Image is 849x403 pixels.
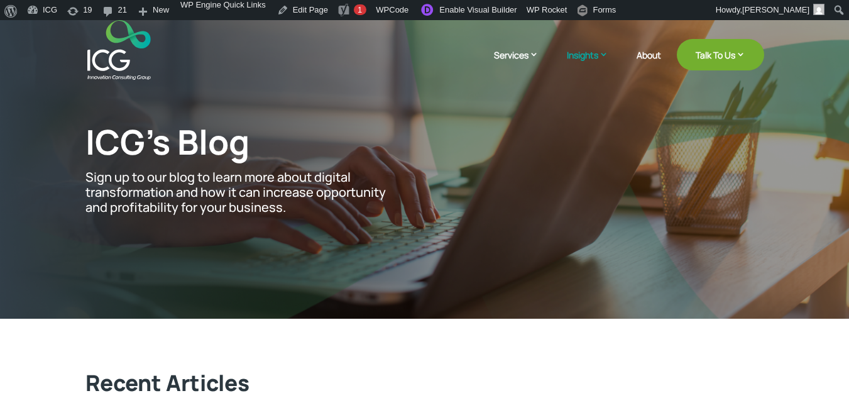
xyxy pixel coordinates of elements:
p: Sign up to our blog to learn more about digital transformation and how it can increase opportunit... [85,170,406,215]
img: ICG [87,20,151,80]
span: 21 [118,5,127,25]
h1: ICG’s Blog [85,121,406,168]
span: 1 [358,5,362,14]
a: Talk To Us [677,39,764,70]
h2: Recent Articles [85,370,764,402]
span: New [153,5,169,25]
a: Insights [567,48,621,80]
a: Services [494,48,551,80]
a: About [637,50,661,80]
span: Forms [593,5,616,25]
span: [PERSON_NAME] [742,5,809,14]
span: 19 [83,5,92,25]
